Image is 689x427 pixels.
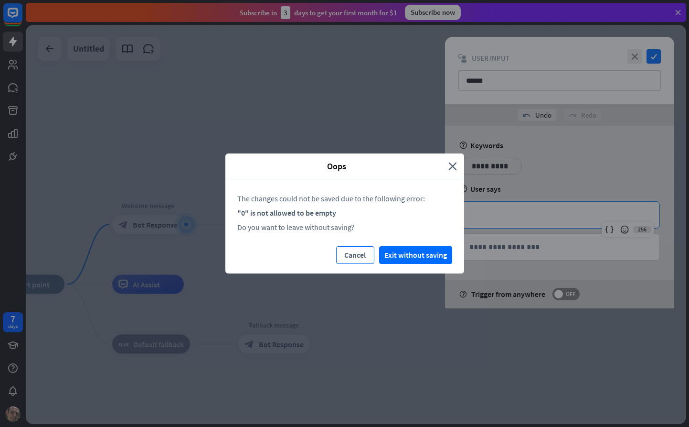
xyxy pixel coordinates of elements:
[379,246,452,264] button: Exit without saving
[237,208,452,218] div: "0" is not allowed to be empty
[233,161,441,172] span: Oops
[448,161,457,172] i: close
[237,194,452,203] div: The changes could not be saved due to the following error:
[8,4,36,33] button: Open LiveChat chat widget
[237,222,452,232] div: Do you want to leave without saving?
[336,246,374,264] button: Cancel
